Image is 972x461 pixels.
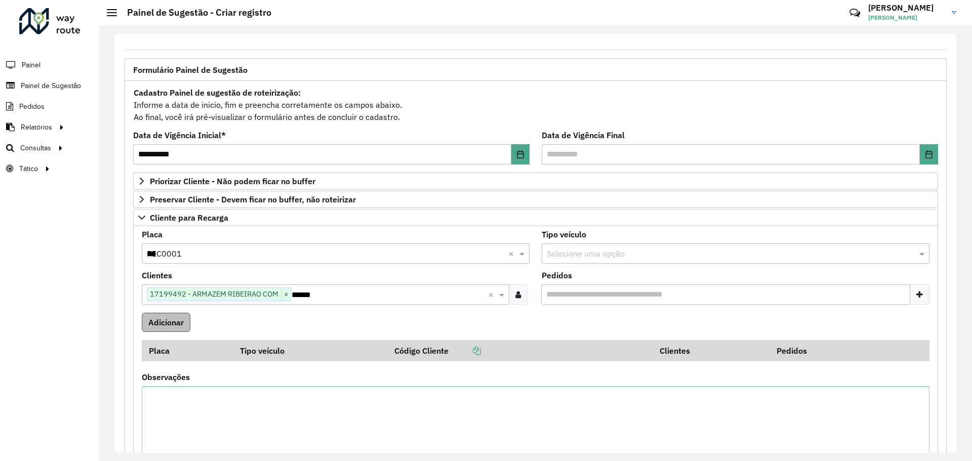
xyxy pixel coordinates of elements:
label: Tipo veículo [542,228,586,240]
label: Clientes [142,269,172,281]
div: Informe a data de inicio, fim e preencha corretamente os campos abaixo. Ao final, você irá pré-vi... [133,86,938,123]
h2: Painel de Sugestão - Criar registro [117,7,271,18]
span: Cliente para Recarga [150,214,228,222]
span: 17199492 - ARMAZEM RIBEIRAO COM [147,288,281,300]
button: Adicionar [142,313,190,332]
a: Priorizar Cliente - Não podem ficar no buffer [133,173,938,190]
a: Preservar Cliente - Devem ficar no buffer, não roteirizar [133,191,938,208]
span: Tático [19,163,38,174]
span: × [281,288,291,301]
th: Código Cliente [387,340,653,361]
th: Clientes [653,340,769,361]
span: Preservar Cliente - Devem ficar no buffer, não roteirizar [150,195,356,203]
span: Clear all [508,247,517,260]
h3: [PERSON_NAME] [868,3,944,13]
label: Data de Vigência Final [542,129,625,141]
span: Painel de Sugestão [21,80,81,91]
button: Choose Date [920,144,938,164]
span: [PERSON_NAME] [868,13,944,22]
span: Pedidos [19,101,45,112]
strong: Cadastro Painel de sugestão de roteirização: [134,88,301,98]
a: Cliente para Recarga [133,209,938,226]
span: Consultas [20,143,51,153]
label: Data de Vigência Inicial [133,129,226,141]
label: Pedidos [542,269,572,281]
a: Contato Rápido [844,2,866,24]
span: Formulário Painel de Sugestão [133,66,248,74]
th: Tipo veículo [233,340,388,361]
span: Painel [22,60,40,70]
th: Pedidos [769,340,886,361]
span: Priorizar Cliente - Não podem ficar no buffer [150,177,315,185]
button: Choose Date [511,144,530,164]
th: Placa [142,340,233,361]
label: Placa [142,228,163,240]
a: Copiar [449,346,481,356]
span: Relatórios [21,122,52,133]
span: Clear all [488,288,497,301]
label: Observações [142,371,190,383]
